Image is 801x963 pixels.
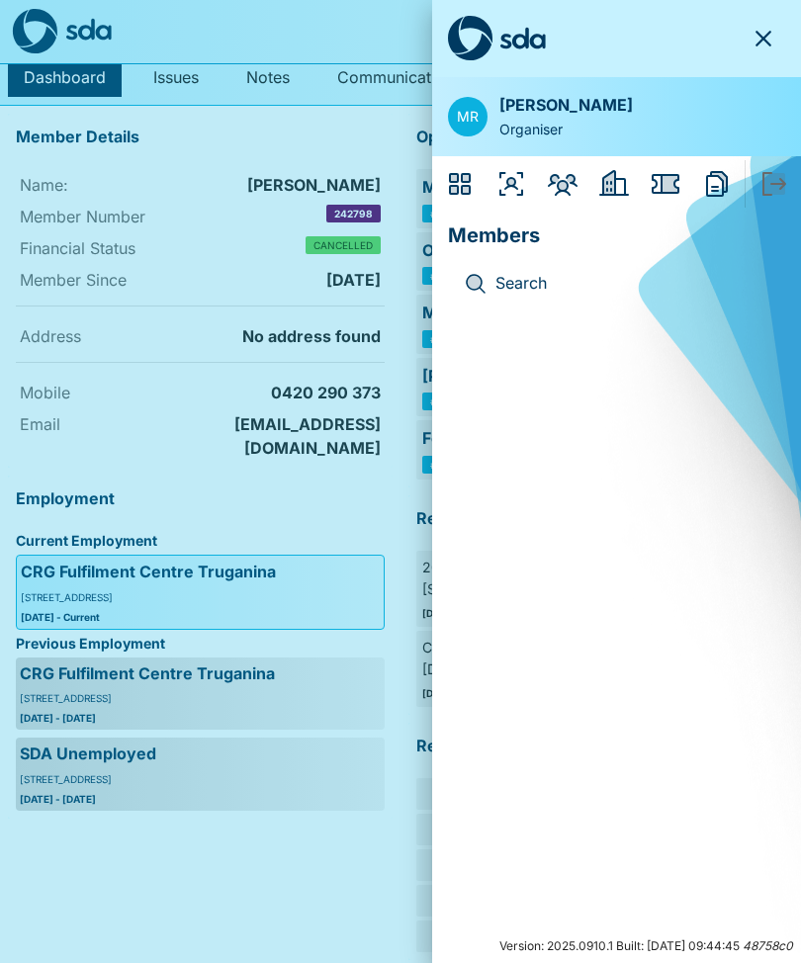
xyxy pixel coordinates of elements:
button: Sign Out [750,160,797,208]
button: Organisers [488,160,535,208]
button: Reports [693,160,741,208]
p: [PERSON_NAME] [499,93,633,119]
p: Organiser [499,119,633,140]
div: Version: 2025.0910.1 Built: [DATE] 09:44:45 [432,929,801,963]
div: Search [464,272,495,296]
button: Open settings [448,97,488,136]
img: sda-logo-full-dark.svg [448,16,546,61]
p: Members [448,212,785,251]
p: Search [495,271,769,297]
button: Members [539,160,586,208]
i: 48758c0 [743,938,793,953]
button: Employers [590,160,638,208]
div: SearchSearch [448,259,785,308]
a: MR [448,97,488,136]
button: Dashboard [436,160,484,208]
button: Issues [642,160,689,208]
